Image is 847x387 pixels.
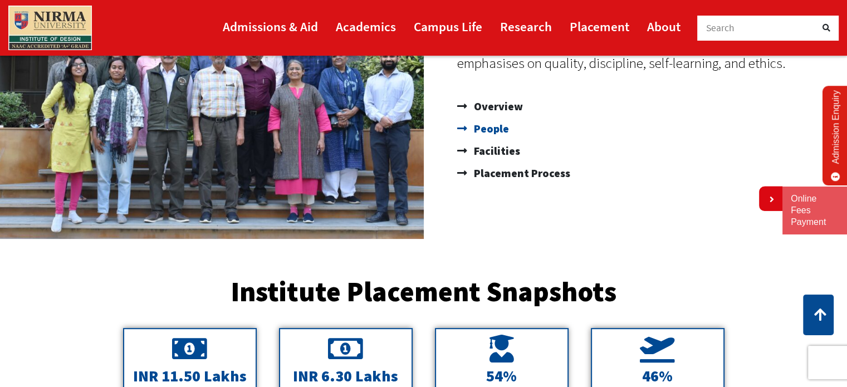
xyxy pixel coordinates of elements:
a: Facilities [457,140,836,162]
a: Placement Process [457,162,836,184]
span: Overview [471,95,523,117]
a: Overview [457,95,836,117]
h2: Institute Placement Snapshots [112,278,736,306]
img: main_logo [8,6,92,50]
a: Admissions & Aid [223,14,318,39]
span: Facilities [471,140,520,162]
a: Campus Life [414,14,482,39]
span: INR 11.50 Lakhs [133,366,247,386]
a: Academics [336,14,396,39]
a: About [647,14,680,39]
a: Online Fees Payment [791,193,839,228]
a: Placement [570,14,629,39]
span: 46% [642,366,673,386]
a: People [457,117,836,140]
span: People [471,117,509,140]
span: Placement Process [471,162,570,184]
a: Research [500,14,552,39]
span: INR 6.30 Lakhs [293,366,398,386]
span: Search [706,22,735,34]
span: 54% [486,366,517,386]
